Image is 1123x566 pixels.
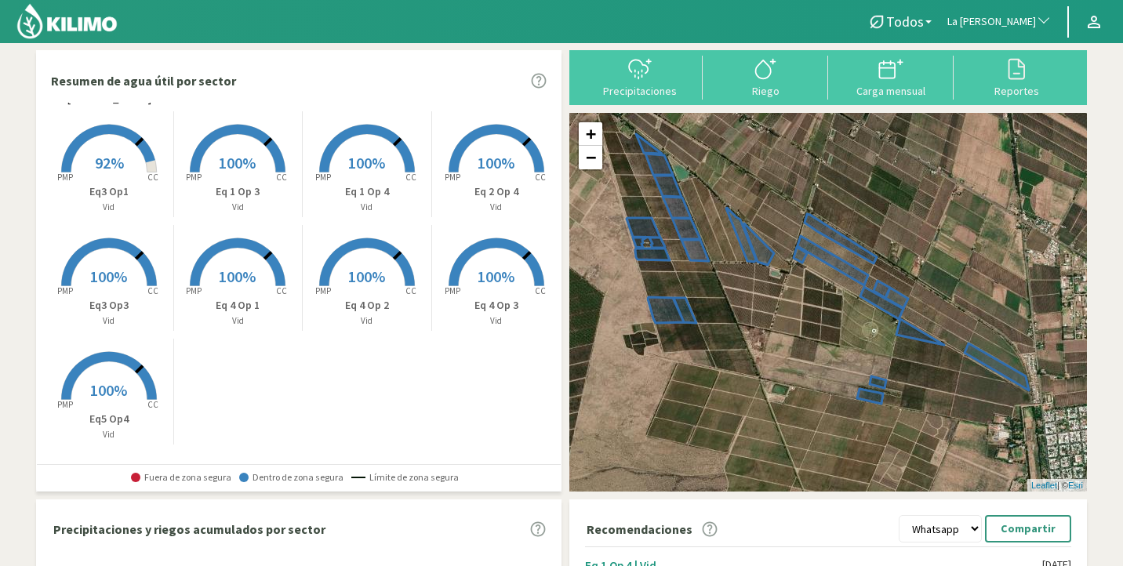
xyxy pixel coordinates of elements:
[985,515,1071,542] button: Compartir
[405,172,416,183] tspan: CC
[1027,479,1087,492] div: | ©
[219,153,256,172] span: 100%
[174,297,303,314] p: Eq 4 Op 1
[587,520,692,539] p: Recomendaciones
[954,56,1079,97] button: Reportes
[348,153,385,172] span: 100%
[303,201,431,214] p: Vid
[703,56,828,97] button: Riego
[1031,481,1057,490] a: Leaflet
[174,314,303,328] p: Vid
[1068,481,1083,490] a: Esri
[174,183,303,200] p: Eq 1 Op 3
[947,14,1036,30] span: La [PERSON_NAME]
[45,428,173,441] p: Vid
[833,85,949,96] div: Carga mensual
[147,285,158,296] tspan: CC
[303,183,431,200] p: Eq 1 Op 4
[131,472,231,483] span: Fuera de zona segura
[535,285,546,296] tspan: CC
[405,285,416,296] tspan: CC
[95,153,124,172] span: 92%
[958,85,1074,96] div: Reportes
[147,172,158,183] tspan: CC
[315,285,331,296] tspan: PMP
[577,56,703,97] button: Precipitaciones
[303,314,431,328] p: Vid
[57,399,73,410] tspan: PMP
[45,297,173,314] p: Eq3 Op3
[16,2,118,40] img: Kilimo
[57,285,73,296] tspan: PMP
[432,201,561,214] p: Vid
[53,520,325,539] p: Precipitaciones y riegos acumulados por sector
[147,399,158,410] tspan: CC
[432,297,561,314] p: Eq 4 Op 3
[315,172,331,183] tspan: PMP
[1001,520,1056,538] p: Compartir
[478,153,514,172] span: 100%
[90,267,127,286] span: 100%
[186,285,202,296] tspan: PMP
[239,472,343,483] span: Dentro de zona segura
[45,411,173,427] p: Eq5 Op4
[90,380,127,400] span: 100%
[579,122,602,146] a: Zoom in
[277,172,288,183] tspan: CC
[432,183,561,200] p: Eq 2 Op 4
[707,85,823,96] div: Riego
[445,172,460,183] tspan: PMP
[45,314,173,328] p: Vid
[445,285,460,296] tspan: PMP
[57,172,73,183] tspan: PMP
[45,201,173,214] p: Vid
[582,85,698,96] div: Precipitaciones
[886,13,924,30] span: Todos
[348,267,385,286] span: 100%
[939,5,1059,39] button: La [PERSON_NAME]
[432,314,561,328] p: Vid
[174,201,303,214] p: Vid
[303,297,431,314] p: Eq 4 Op 2
[579,146,602,169] a: Zoom out
[277,285,288,296] tspan: CC
[478,267,514,286] span: 100%
[51,71,236,90] p: Resumen de agua útil por sector
[828,56,954,97] button: Carga mensual
[351,472,459,483] span: Límite de zona segura
[45,183,173,200] p: Eq3 Op1
[535,172,546,183] tspan: CC
[186,172,202,183] tspan: PMP
[219,267,256,286] span: 100%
